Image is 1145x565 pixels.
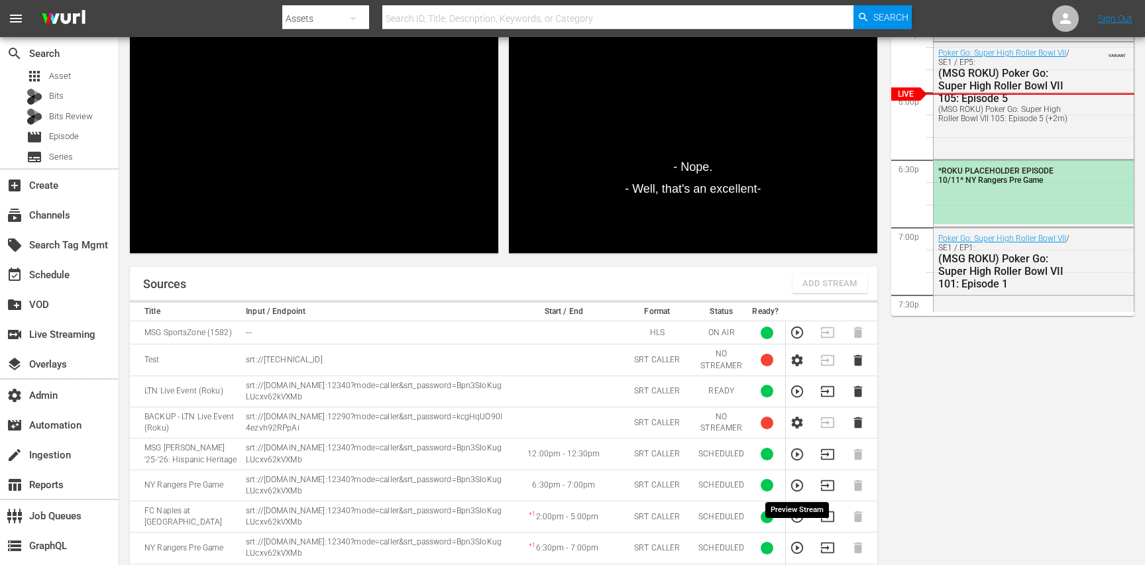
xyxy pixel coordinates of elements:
span: Asset [49,70,71,83]
td: BACKUP - LTN Live Event (Roku) [130,407,242,438]
td: SCHEDULED [694,533,748,564]
span: GraphQL [7,538,23,554]
span: Bits [49,89,64,103]
span: VOD [7,297,23,313]
button: Transition [820,509,835,524]
button: Delete [851,415,865,430]
p: srt://[DOMAIN_NAME]:12340?mode=caller&srt_password=Bpn3SIoKugLUcxv62kVXMb [246,537,504,559]
td: READY [694,376,748,407]
p: srt://[DOMAIN_NAME]:12340?mode=caller&srt_password=Bpn3SIoKugLUcxv62kVXMb [246,505,504,528]
span: Series [49,150,73,164]
td: SRT CALLER [620,533,694,564]
button: Preview Stream [790,540,804,555]
p: srt://[DOMAIN_NAME]:12290?mode=caller&srt_password=kcgHqUO90l4ezvh92RPpAi [246,411,504,434]
span: Schedule [7,267,23,283]
button: Delete [851,353,865,368]
td: NY Rangers Pre Game [130,533,242,564]
td: 6:30pm - 7:00pm [508,470,620,501]
button: Preview Stream [790,384,804,399]
button: Preview Stream [790,325,804,340]
td: SRT CALLER [620,438,694,470]
div: Bits Review [27,109,42,125]
span: Job Queues [7,508,23,524]
td: FC Naples at [GEOGRAPHIC_DATA] [130,501,242,533]
span: Admin [7,387,23,403]
button: Configure [790,415,804,430]
span: Overlays [7,356,23,372]
a: Poker Go: Super High Roller Bowl VII [938,48,1066,58]
td: LTN Live Event (Roku) [130,376,242,407]
th: Input / Endpoint [242,303,508,321]
span: Search [7,46,23,62]
button: Preview Stream [790,447,804,462]
span: Live Streaming [7,327,23,342]
h1: Sources [143,278,186,291]
td: 12:00pm - 12:30pm [508,438,620,470]
sup: + 1 [529,511,535,517]
th: Start / End [508,303,620,321]
p: srt://[DOMAIN_NAME]:12340?mode=caller&srt_password=Bpn3SIoKugLUcxv62kVXMb [246,442,504,465]
td: 2:00pm - 5:00pm [508,501,620,533]
td: SRT CALLER [620,407,694,438]
td: --- [242,321,508,344]
button: Transition [820,478,835,493]
td: SRT CALLER [620,344,694,376]
span: menu [8,11,24,26]
span: Create [7,178,23,193]
td: ON AIR [694,321,748,344]
img: ans4CAIJ8jUAAAAAAAAAAAAAAAAAAAAAAAAgQb4GAAAAAAAAAAAAAAAAAAAAAAAAJMjXAAAAAAAAAAAAAAAAAAAAAAAAgAT5G... [32,3,95,34]
td: SCHEDULED [694,470,748,501]
td: SRT CALLER [620,501,694,533]
span: *ROKU PLACEHOLDER EPISODE 10/11* NY Rangers Pre Game [938,166,1054,185]
p: srt://[DOMAIN_NAME]:12340?mode=caller&srt_password=Bpn3SIoKugLUcxv62kVXMb [246,474,504,497]
td: SCHEDULED [694,438,748,470]
th: Status [694,303,748,321]
td: MSG SportsZone (1582) [130,321,242,344]
th: Format [620,303,694,321]
button: Search [853,5,912,29]
td: SRT CALLER [620,470,694,501]
div: / SE1 / EP5: [938,48,1071,123]
td: SRT CALLER [620,376,694,407]
div: / SE1 / EP1: [938,234,1071,290]
span: Ingestion [7,447,23,463]
button: Transition [820,384,835,399]
span: Asset [27,68,42,84]
div: (MSG ROKU) Poker Go: Super High Roller Bowl VII 105: Episode 5 (+2m) [938,105,1071,123]
p: srt://[DOMAIN_NAME]:12340?mode=caller&srt_password=Bpn3SIoKugLUcxv62kVXMb [246,380,504,403]
div: Bits [27,89,42,105]
span: Series [27,149,42,165]
td: SCHEDULED [694,501,748,533]
td: MSG [PERSON_NAME] '25-'26: Hispanic Heritage [130,438,242,470]
span: Bits Review [49,110,93,123]
div: (MSG ROKU) Poker Go: Super High Roller Bowl VII 105: Episode 5 [938,67,1071,105]
td: NO STREAMER [694,407,748,438]
button: Transition [820,447,835,462]
span: VARIANT [1109,47,1126,58]
span: Reports [7,477,23,493]
sup: + 1 [529,542,535,548]
span: Search [873,5,908,29]
span: Automation [7,417,23,433]
td: 6:30pm - 7:00pm [508,533,620,564]
span: Episode [27,129,42,145]
td: Test [130,344,242,376]
td: NO STREAMER [694,344,748,376]
button: Preview Stream [790,509,804,524]
td: HLS [620,321,694,344]
button: Transition [820,540,835,555]
p: srt://[TECHNICAL_ID] [246,354,504,366]
a: Poker Go: Super High Roller Bowl VII [938,234,1066,243]
span: Channels [7,207,23,223]
span: Episode [49,130,79,143]
button: Delete [851,384,865,399]
a: Sign Out [1098,13,1132,24]
td: NY Rangers Pre Game [130,470,242,501]
span: Search Tag Mgmt [7,237,23,253]
div: (MSG ROKU) Poker Go: Super High Roller Bowl VII 101: Episode 1 [938,252,1071,290]
button: Configure [790,353,804,368]
th: Title [130,303,242,321]
th: Ready? [748,303,785,321]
